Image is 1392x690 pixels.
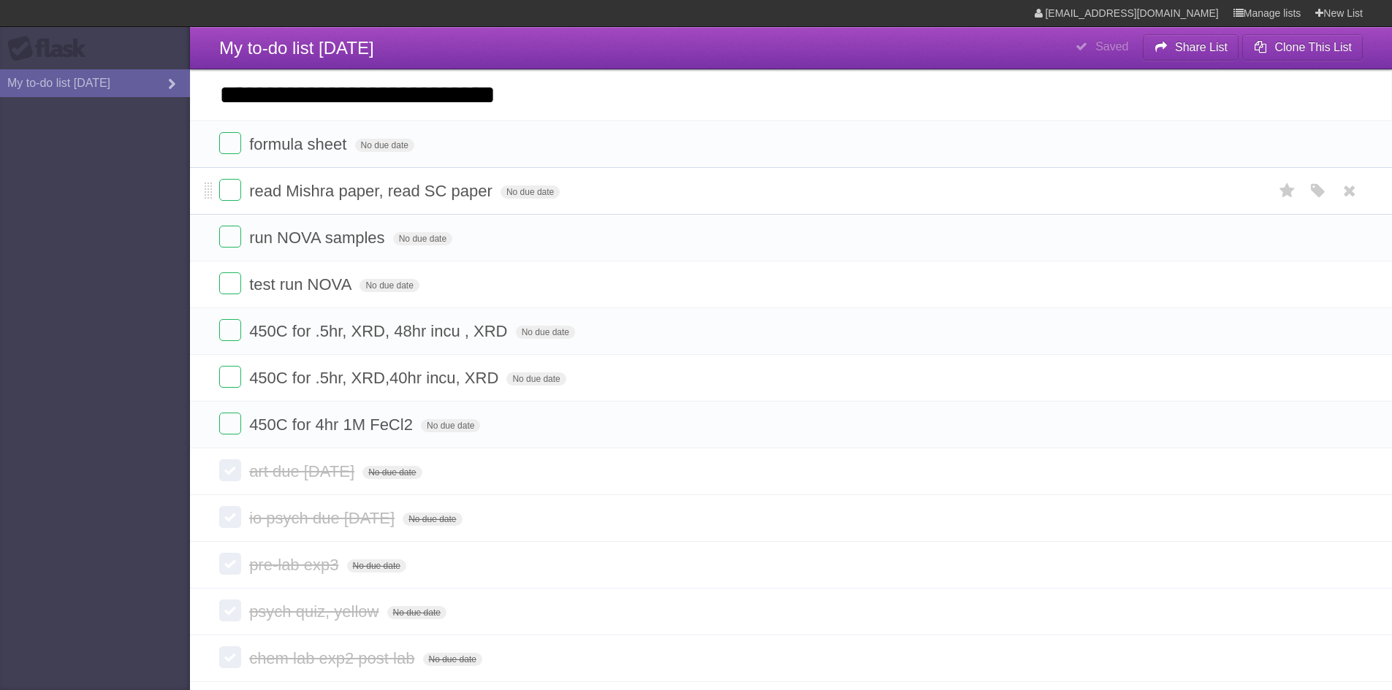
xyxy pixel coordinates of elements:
span: read Mishra paper, read SC paper [249,182,496,200]
label: Done [219,319,241,341]
label: Done [219,179,241,201]
label: Done [219,506,241,528]
span: No due date [355,139,414,152]
label: Done [219,646,241,668]
label: Done [219,226,241,248]
b: Saved [1095,40,1128,53]
span: No due date [403,513,462,526]
label: Done [219,459,241,481]
span: No due date [506,372,566,386]
b: Share List [1175,41,1228,53]
span: test run NOVA [249,275,355,294]
span: No due date [501,185,560,199]
span: art due [DATE] [249,462,358,480]
b: Clone This List [1274,41,1352,53]
label: Done [219,366,241,388]
label: Done [219,553,241,575]
span: pre-lab exp3 [249,556,342,574]
button: Clone This List [1242,34,1363,61]
span: psych quiz, yellow [249,602,382,621]
label: Done [219,272,241,294]
span: formula sheet [249,135,350,153]
span: No due date [423,653,482,666]
span: run NOVA samples [249,229,388,247]
span: No due date [360,279,419,292]
label: Star task [1274,179,1301,203]
span: No due date [421,419,480,432]
span: No due date [516,326,575,339]
label: Done [219,132,241,154]
label: Done [219,413,241,434]
span: No due date [387,606,446,619]
span: chem lab exp2 post lab [249,649,418,667]
span: No due date [362,466,422,479]
button: Share List [1143,34,1239,61]
span: io psych due [DATE] [249,509,398,527]
label: Done [219,599,241,621]
span: No due date [347,559,406,572]
span: No due date [393,232,452,245]
span: 450C for 4hr 1M FeCl2 [249,415,417,434]
span: My to-do list [DATE] [219,38,374,58]
div: Flask [7,36,95,62]
span: 450C for .5hr, XRD, 48hr incu , XRD [249,322,511,340]
span: 450C for .5hr, XRD,40hr incu, XRD [249,369,502,387]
